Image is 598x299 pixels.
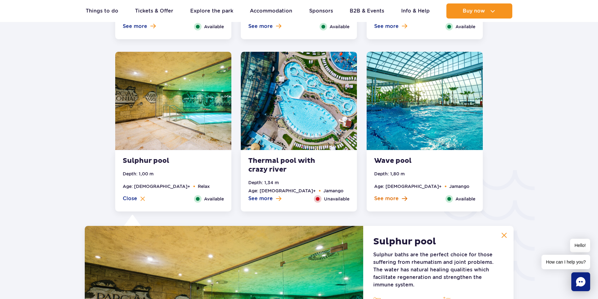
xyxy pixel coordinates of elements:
[571,272,590,291] div: Chat
[324,195,349,202] span: Unavailable
[455,195,475,202] span: Available
[401,3,430,19] a: Info & Help
[367,52,483,150] img: Wave Pool
[86,3,118,19] a: Things to do
[330,23,349,30] span: Available
[449,183,469,190] li: Jamango
[248,23,281,30] button: See more
[541,255,590,269] span: How can I help you?
[248,179,279,186] li: Depth: 1,34 m
[248,195,281,202] button: See more
[374,183,442,190] li: Age: [DEMOGRAPHIC_DATA]+
[115,52,231,150] img: Sulphur pool
[350,3,384,19] a: B2B & Events
[374,195,407,202] button: See more
[248,195,273,202] span: See more
[123,23,147,30] span: See more
[446,3,512,19] button: Buy now
[123,195,145,202] button: Close
[323,187,343,194] li: Jamango
[373,236,436,247] h2: Sulphur pool
[123,183,190,190] li: Age: [DEMOGRAPHIC_DATA]+
[374,23,399,30] span: See more
[309,3,333,19] a: Sponsors
[374,23,407,30] button: See more
[123,23,156,30] button: See more
[570,239,590,252] span: Hello!
[123,157,199,165] strong: Sulphur pool
[373,251,503,289] p: Sulphur baths are the perfect choice for those suffering from rheumatism and joint problems. The ...
[123,170,154,177] li: Depth: 1,00 m
[248,187,316,194] li: Age: [DEMOGRAPHIC_DATA]+
[123,195,137,202] span: Close
[248,157,324,174] strong: Thermal pool with crazy river
[204,23,224,30] span: Available
[135,3,173,19] a: Tickets & Offer
[374,170,405,177] li: Depth: 1,80 m
[250,3,292,19] a: Accommodation
[241,52,357,150] img: Thermal pool with crazy river
[204,195,224,202] span: Available
[248,23,273,30] span: See more
[463,8,485,14] span: Buy now
[374,157,450,165] strong: Wave pool
[374,195,399,202] span: See more
[190,3,233,19] a: Explore the park
[455,23,475,30] span: Available
[198,183,210,190] li: Relax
